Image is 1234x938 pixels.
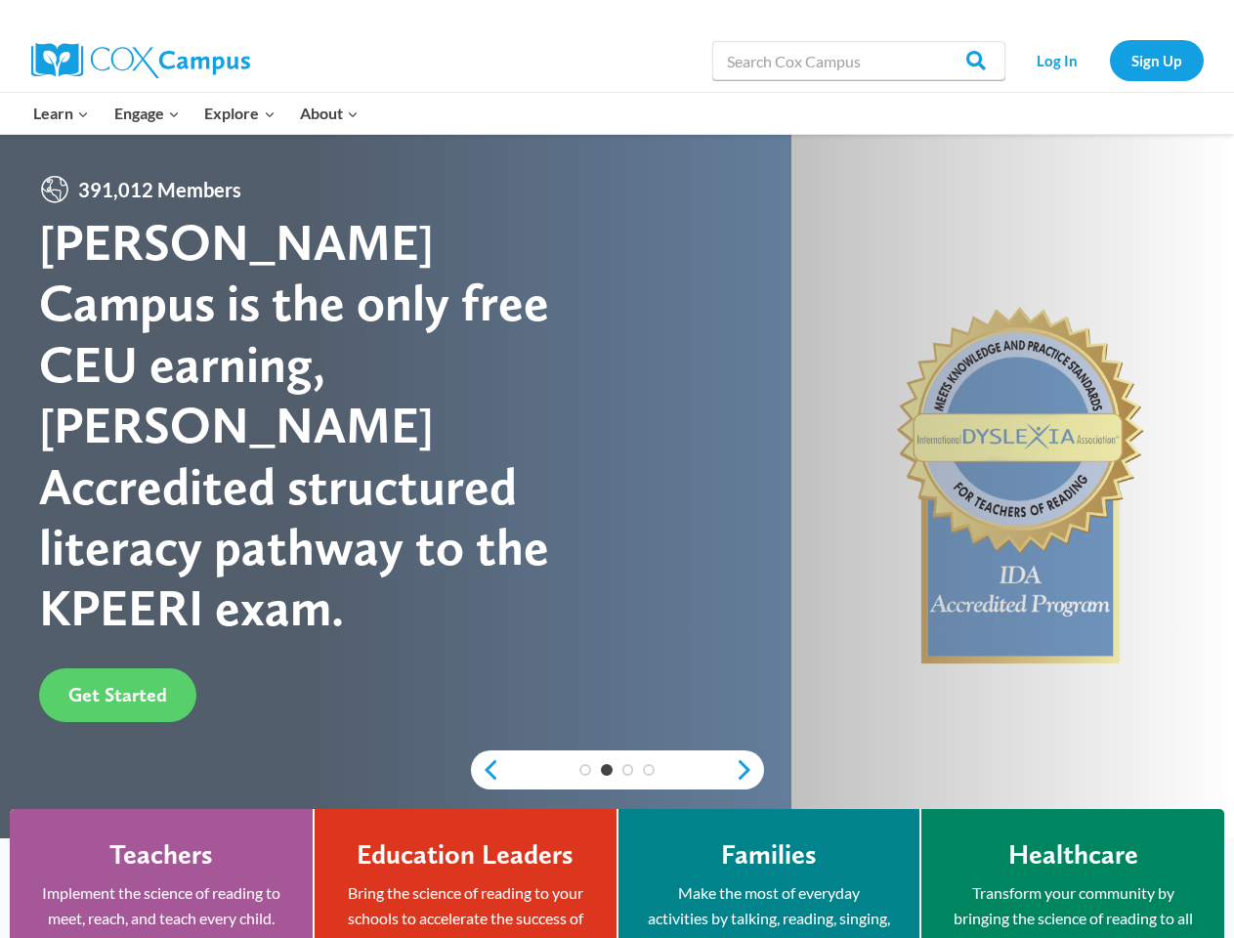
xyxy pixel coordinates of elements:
a: next [735,758,764,782]
a: 4 [643,764,655,776]
nav: Primary Navigation [21,93,371,134]
h4: Teachers [109,838,213,872]
span: Get Started [68,683,167,706]
h4: Healthcare [1008,838,1138,872]
a: 3 [622,764,634,776]
h4: Families [721,838,817,872]
span: Engage [114,101,180,126]
div: [PERSON_NAME] Campus is the only free CEU earning, [PERSON_NAME] Accredited structured literacy p... [39,212,617,639]
a: 2 [601,764,613,776]
div: content slider buttons [471,750,764,789]
a: Log In [1015,40,1100,80]
a: 1 [579,764,591,776]
h4: Education Leaders [357,838,574,872]
p: Implement the science of reading to meet, reach, and teach every child. [39,880,283,930]
span: Learn [33,101,89,126]
img: Cox Campus [31,43,250,78]
nav: Secondary Navigation [1015,40,1204,80]
span: Explore [204,101,275,126]
a: Get Started [39,668,196,722]
span: 391,012 Members [70,174,249,205]
span: About [300,101,359,126]
input: Search Cox Campus [712,41,1005,80]
a: previous [471,758,500,782]
a: Sign Up [1110,40,1204,80]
